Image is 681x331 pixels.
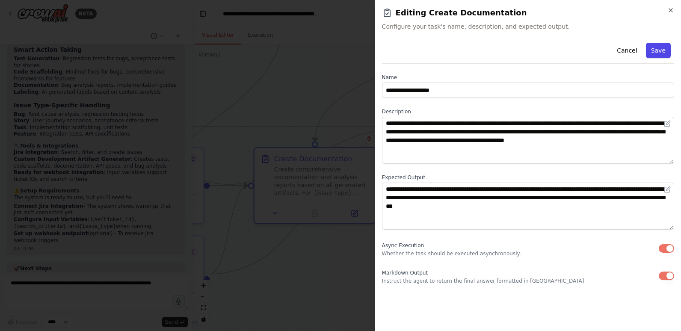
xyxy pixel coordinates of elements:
[382,278,584,284] p: Instruct the agent to return the final answer formatted in [GEOGRAPHIC_DATA]
[646,43,671,58] button: Save
[382,270,428,276] span: Markdown Output
[662,118,672,129] button: Open in editor
[662,184,672,195] button: Open in editor
[382,22,674,31] span: Configure your task's name, description, and expected output.
[612,43,642,58] button: Cancel
[382,74,674,81] label: Name
[382,242,424,248] span: Async Execution
[382,174,674,181] label: Expected Output
[382,250,521,257] p: Whether the task should be executed asynchronously.
[382,108,674,115] label: Description
[382,7,674,19] h2: Editing Create Documentation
